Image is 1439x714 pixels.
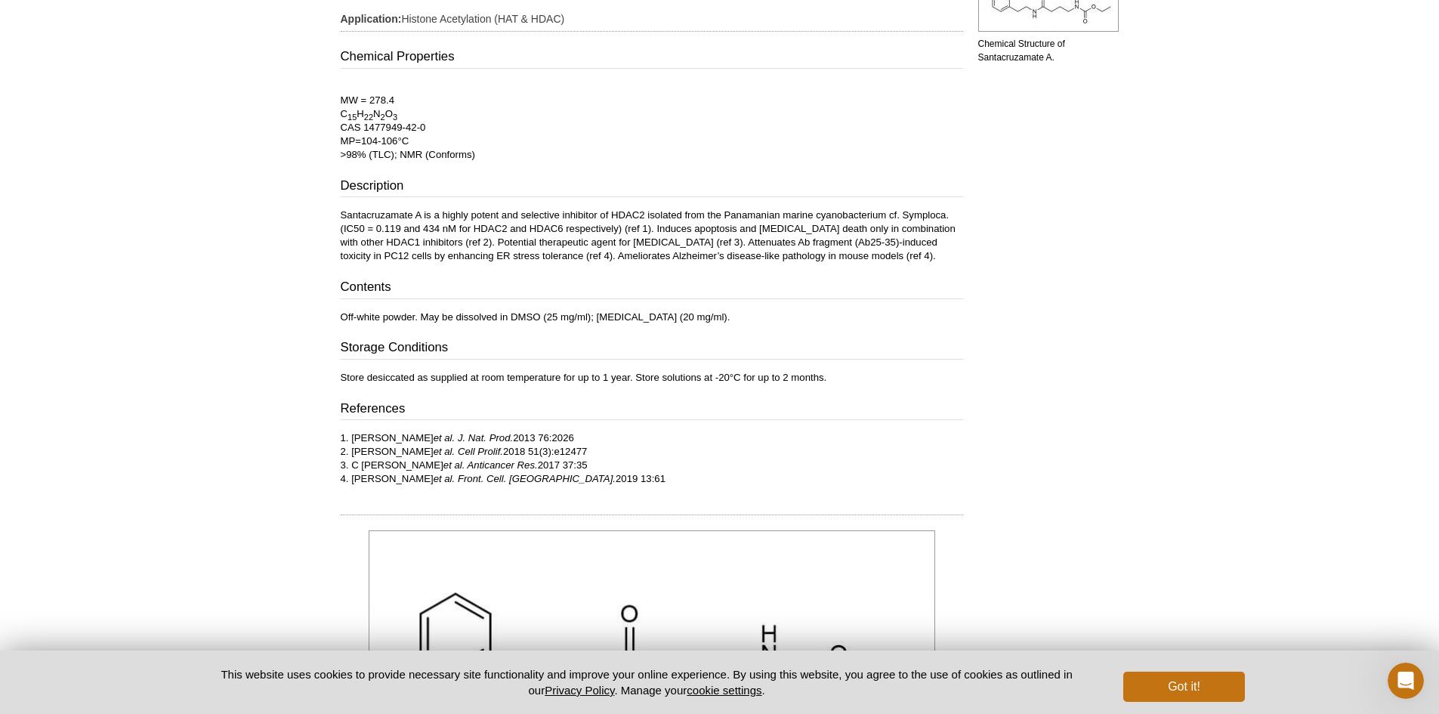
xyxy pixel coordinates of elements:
sub: 15 [347,113,357,122]
iframe: Intercom live chat [1388,663,1424,699]
h3: References [341,400,963,421]
h3: Chemical Properties [341,48,963,69]
h3: Contents [341,278,963,299]
sub: 22 [364,113,373,122]
h3: Storage Conditions [341,338,963,360]
p: Santacruzamate A is a highly potent and selective inhibitor of HDAC2 isolated from the Panamanian... [341,209,963,263]
p: Off-white powder. May be dissolved in DMSO (25 mg/ml); [MEDICAL_DATA] (20 mg/ml). [341,311,963,324]
p: 1. [PERSON_NAME] 2013 76:2026 2. [PERSON_NAME] 2018 51(3):e12477 3. C [PERSON_NAME] 2017 37:35 4.... [341,431,963,486]
strong: Application: [341,12,402,26]
a: Privacy Policy [545,684,614,697]
p: Chemical Structure of Santacruzamate A. [978,37,1099,64]
i: et al. J. Nat. Prod. [434,432,514,444]
button: cookie settings [687,684,761,697]
sub: 3 [393,113,397,122]
i: et al. Anticancer Res. [443,459,538,471]
sub: 2 [381,113,385,122]
h3: Description [341,177,963,198]
button: Got it! [1123,672,1244,702]
td: Histone Acetylation (HAT & HDAC) [341,3,963,27]
p: MW = 278.4 C H N O CAS 1477949-42-0 MP=104-106°C >98% (TLC); NMR (Conforms) [341,80,963,162]
p: This website uses cookies to provide necessary site functionality and improve your online experie... [195,666,1099,698]
i: et al. Front. Cell. [GEOGRAPHIC_DATA]. [434,473,616,484]
i: et al. Cell Prolif. [434,446,503,457]
p: Store desiccated as supplied at room temperature for up to 1 year. Store solutions at -20°C for u... [341,371,963,385]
